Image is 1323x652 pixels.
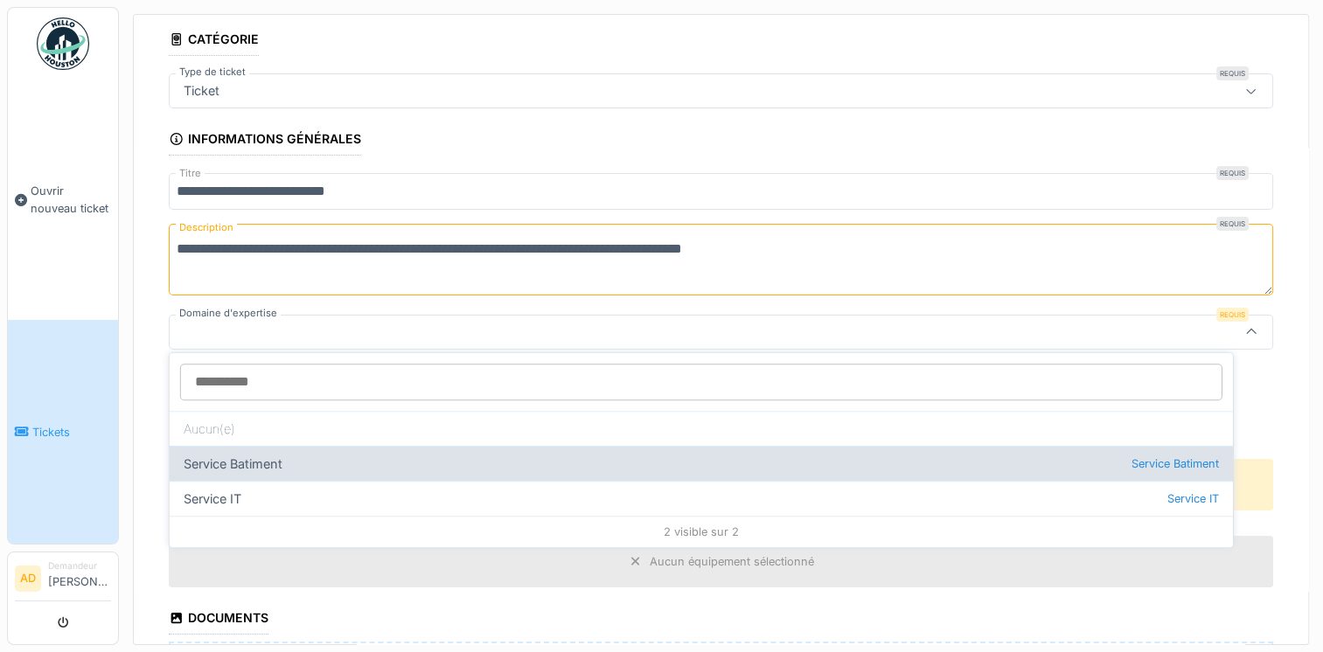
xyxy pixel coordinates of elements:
[176,217,237,239] label: Description
[1216,308,1249,322] div: Requis
[169,26,259,56] div: Catégorie
[32,424,111,440] span: Tickets
[176,65,249,80] label: Type de ticket
[48,559,111,572] div: Demandeur
[169,605,268,635] div: Documents
[650,553,814,570] div: Aucun équipement sélectionné
[48,559,111,597] li: [PERSON_NAME]
[176,306,281,321] label: Domaine d'expertise
[170,481,1233,516] div: Service IT
[37,17,89,70] img: Badge_color-CXgf-gQk.svg
[1166,490,1218,507] span: Service IT
[31,183,111,216] span: Ouvrir nouveau ticket
[1131,455,1218,472] span: Service Batiment
[170,411,1233,446] div: Aucun(e)
[1216,66,1249,80] div: Requis
[8,80,118,320] a: Ouvrir nouveau ticket
[170,446,1233,481] div: Service Batiment
[176,166,205,181] label: Titre
[15,559,111,601] a: AD Demandeur[PERSON_NAME]
[169,126,361,156] div: Informations générales
[1216,217,1249,231] div: Requis
[8,320,118,544] a: Tickets
[1216,166,1249,180] div: Requis
[177,81,226,101] div: Ticket
[15,565,41,592] li: AD
[170,516,1233,547] div: 2 visible sur 2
